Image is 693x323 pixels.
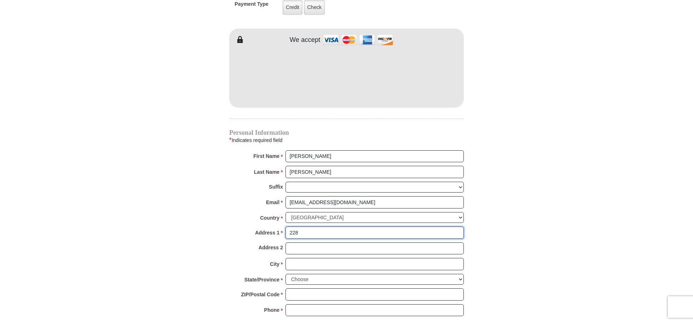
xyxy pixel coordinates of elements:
strong: Country [260,213,280,223]
strong: City [270,259,279,269]
strong: Email [266,197,279,207]
h4: Personal Information [229,130,464,135]
h4: We accept [290,36,321,44]
strong: Address 2 [258,242,283,253]
strong: Suffix [269,182,283,192]
strong: State/Province [244,275,279,285]
strong: Last Name [254,167,280,177]
h5: Payment Type [235,1,269,11]
div: Indicates required field [229,135,464,145]
strong: First Name [253,151,279,161]
img: credit cards accepted [322,32,394,48]
strong: Address 1 [255,228,280,238]
strong: ZIP/Postal Code [241,289,280,300]
strong: Phone [264,305,280,315]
